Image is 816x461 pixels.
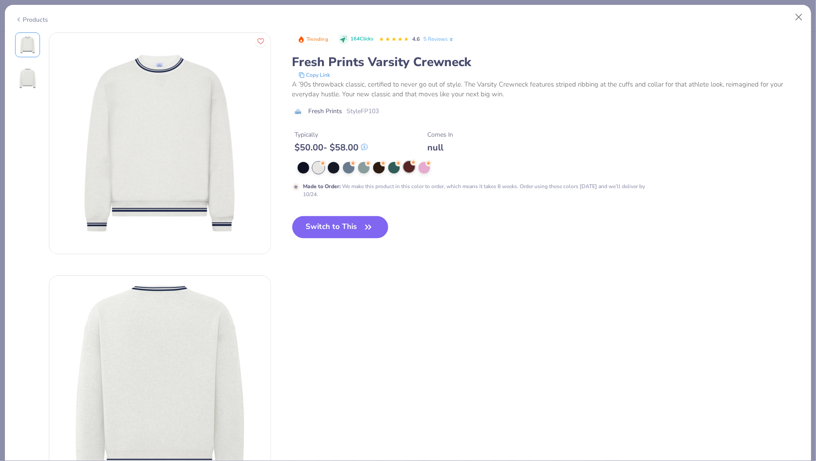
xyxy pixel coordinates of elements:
[49,33,271,254] img: Front
[295,142,368,153] div: $ 50.00 - $ 58.00
[15,15,48,24] div: Products
[791,9,808,26] button: Close
[424,35,454,43] a: 5 Reviews
[292,54,801,71] div: Fresh Prints Varsity Crewneck
[255,35,267,47] button: Like
[428,142,454,153] div: null
[303,182,648,198] div: We make this product in this color to order, which means it takes 8 weeks. Order using these colo...
[413,35,420,43] span: 4.6
[428,130,454,139] div: Comes In
[347,106,379,116] span: Style FP103
[306,37,328,42] span: Trending
[379,32,409,47] div: 4.6 Stars
[295,130,368,139] div: Typically
[292,79,801,99] div: A ’90s throwback classic, certified to never go out of style. The Varsity Crewneck features strip...
[351,35,374,43] span: 164 Clicks
[292,108,304,115] img: brand logo
[303,183,341,190] strong: Made to Order :
[296,71,333,79] button: copy to clipboard
[17,68,38,89] img: Back
[17,34,38,55] img: Front
[293,34,333,45] button: Badge Button
[309,106,342,116] span: Fresh Prints
[298,36,305,43] img: Trending sort
[292,216,389,238] button: Switch to This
